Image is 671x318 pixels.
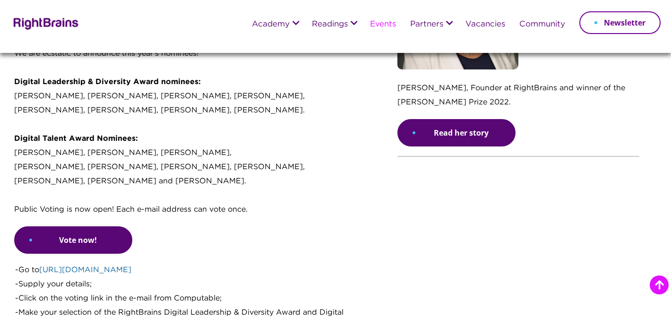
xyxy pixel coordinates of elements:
[312,20,348,29] a: Readings
[14,78,201,86] strong: Digital Leadership & Diversity Award nominees:
[14,226,132,254] a: Vote now!
[14,135,138,142] strong: Digital Talent Award Nominees:
[519,20,565,29] a: Community
[465,20,505,29] a: Vacancies
[397,119,516,146] a: Read her story
[579,11,661,34] a: Newsletter
[14,47,366,226] p: We are ecstatic to announce this year's nominees! [PERSON_NAME], [PERSON_NAME], [PERSON_NAME], [P...
[397,81,639,119] p: [PERSON_NAME], Founder at RightBrains and winner of the [PERSON_NAME] Prize 2022.
[39,266,131,274] a: [URL][DOMAIN_NAME]
[10,16,79,30] img: Rightbrains
[410,20,443,29] a: Partners
[252,20,290,29] a: Academy
[370,20,396,29] a: Events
